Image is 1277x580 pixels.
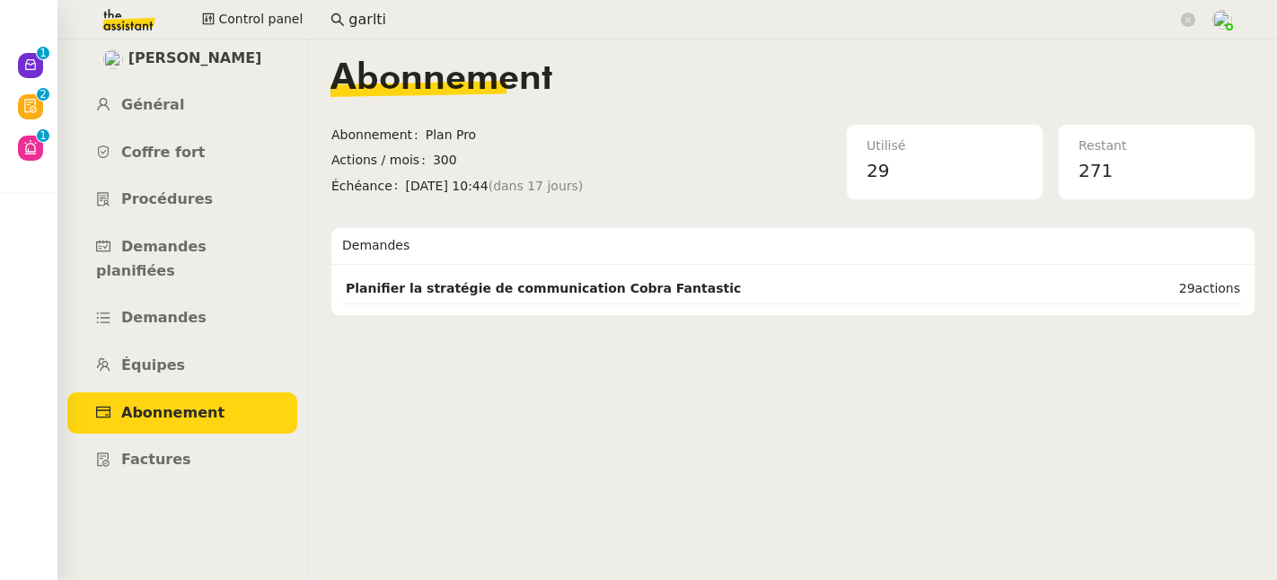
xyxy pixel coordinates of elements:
span: [PERSON_NAME] [128,47,262,71]
span: 29 [867,160,889,181]
p: 1 [40,47,47,63]
nz-badge-sup: 2 [37,88,49,101]
div: Demandes [342,228,1244,264]
div: Restant [1079,136,1235,156]
a: Équipes [67,345,297,387]
nz-badge-sup: 1 [37,129,49,142]
span: (dans 17 jours) [489,176,584,197]
span: Procédures [121,190,213,207]
a: Procédures [67,179,297,221]
span: Abonnement [121,404,225,421]
span: Factures [121,451,191,468]
button: Control panel [191,7,313,32]
span: [DATE] 10:44 [406,176,789,197]
span: Plan Pro [426,125,789,145]
strong: Planifier la stratégie de communication Cobra Fantastic [346,281,741,295]
span: Équipes [121,356,185,373]
a: Coffre fort [67,132,297,174]
a: Général [67,84,297,127]
span: Control panel [218,9,303,30]
span: actions [1195,281,1240,295]
span: Actions / mois [331,150,433,171]
span: Général [121,96,184,113]
td: 29 [1113,275,1244,303]
a: Demandes planifiées [67,226,297,292]
span: Demandes [121,309,207,326]
span: Abonnement [330,61,552,97]
span: Demandes planifiées [96,238,207,279]
a: Abonnement [67,392,297,435]
input: Rechercher [348,8,1177,32]
nz-badge-sup: 1 [37,47,49,59]
span: 271 [1079,160,1113,181]
p: 1 [40,129,47,145]
span: Coffre fort [121,144,206,161]
span: Abonnement [331,125,426,145]
a: Demandes [67,297,297,339]
span: Échéance [331,176,406,197]
div: Utilisé [867,136,1023,156]
span: 300 [433,150,789,171]
p: 2 [40,88,47,104]
img: users%2FNTfmycKsCFdqp6LX6USf2FmuPJo2%2Favatar%2Fprofile-pic%20(1).png [1212,10,1232,30]
img: users%2F3CpkSvRqqeRLK3NOHyNRs2ztwrS2%2Favatar%2F6d1fd4b3-0739-409f-ad6f-8d57c219f1fd [103,49,123,69]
